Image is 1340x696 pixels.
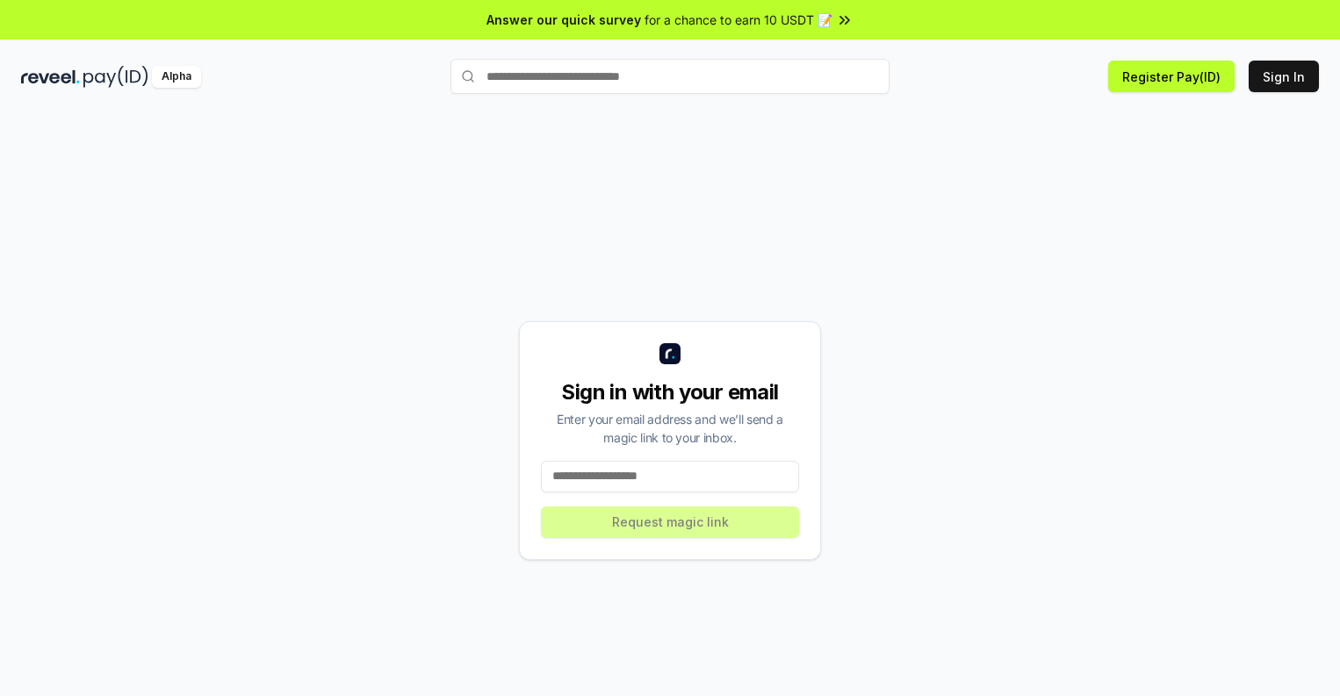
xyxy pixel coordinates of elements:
span: for a chance to earn 10 USDT 📝 [645,11,832,29]
button: Register Pay(ID) [1108,61,1235,92]
div: Enter your email address and we’ll send a magic link to your inbox. [541,410,799,447]
img: pay_id [83,66,148,88]
div: Sign in with your email [541,378,799,406]
button: Sign In [1249,61,1319,92]
img: logo_small [659,343,681,364]
span: Answer our quick survey [486,11,641,29]
div: Alpha [152,66,201,88]
img: reveel_dark [21,66,80,88]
